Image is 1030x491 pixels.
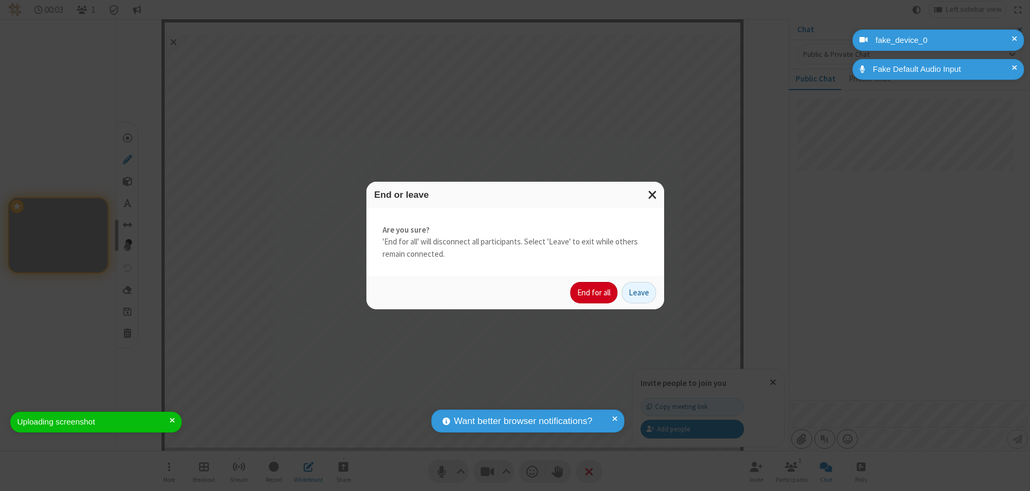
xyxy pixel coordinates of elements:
[382,224,648,236] strong: Are you sure?
[869,63,1016,76] div: Fake Default Audio Input
[374,190,656,200] h3: End or leave
[642,182,664,208] button: Close modal
[454,414,592,428] span: Want better browser notifications?
[622,282,656,303] button: Leave
[366,208,664,277] div: 'End for all' will disconnect all participants. Select 'Leave' to exit while others remain connec...
[570,282,617,303] button: End for all
[17,416,170,428] div: Uploading screenshot
[872,34,1016,47] div: fake_device_0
